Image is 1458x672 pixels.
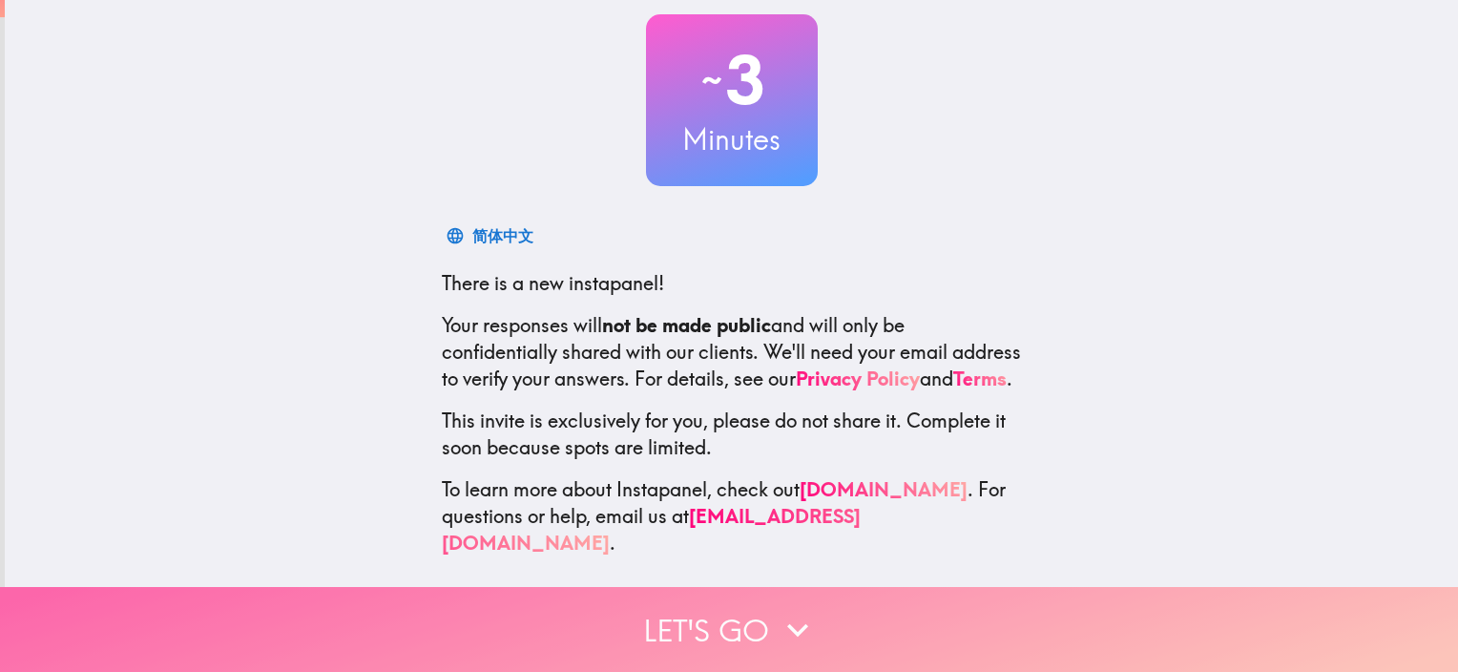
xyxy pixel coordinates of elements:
h2: 3 [646,41,818,119]
p: This invite is exclusively for you, please do not share it. Complete it soon because spots are li... [442,408,1022,461]
b: not be made public [602,313,771,337]
a: [DOMAIN_NAME] [800,477,968,501]
p: To learn more about Instapanel, check out . For questions or help, email us at . [442,476,1022,556]
div: 简体中文 [472,222,533,249]
a: Privacy Policy [796,367,920,390]
span: ~ [698,52,725,109]
a: Terms [953,367,1007,390]
h3: Minutes [646,119,818,159]
span: There is a new instapanel! [442,271,664,295]
button: 简体中文 [442,217,541,255]
p: Your responses will and will only be confidentially shared with our clients. We'll need your emai... [442,312,1022,392]
a: [EMAIL_ADDRESS][DOMAIN_NAME] [442,504,861,555]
